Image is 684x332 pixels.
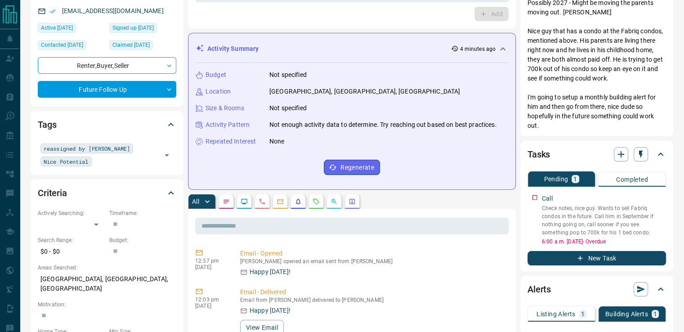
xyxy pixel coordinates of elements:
[544,176,568,182] p: Pending
[250,267,291,277] p: Happy [DATE]!
[240,297,505,303] p: Email from [PERSON_NAME] delivered to [PERSON_NAME]
[38,81,176,98] div: Future Follow Up
[206,103,244,113] p: Size & Rooms
[62,7,164,14] a: [EMAIL_ADDRESS][DOMAIN_NAME]
[240,287,505,297] p: Email - Delivered
[112,40,150,49] span: Claimed [DATE]
[528,282,551,296] h2: Alerts
[573,176,577,182] p: 1
[295,198,302,205] svg: Listing Alerts
[109,40,176,53] div: Tue Mar 11 2025
[241,198,248,205] svg: Lead Browsing Activity
[349,198,356,205] svg: Agent Actions
[528,144,666,165] div: Tasks
[240,249,505,258] p: Email - Opened
[44,144,130,153] span: reassigned by [PERSON_NAME]
[542,238,666,246] p: 6:00 a.m. [DATE] - Overdue
[240,258,505,265] p: [PERSON_NAME] opened an email sent from [PERSON_NAME]
[38,57,176,74] div: Renter , Buyer , Seller
[38,272,176,296] p: [GEOGRAPHIC_DATA], [GEOGRAPHIC_DATA], [GEOGRAPHIC_DATA]
[460,45,496,53] p: 4 minutes ago
[269,103,307,113] p: Not specified
[206,137,256,146] p: Repeated Interest
[542,194,553,203] p: Call
[38,236,105,244] p: Search Range:
[206,70,226,80] p: Budget
[196,40,508,57] div: Activity Summary4 minutes ago
[324,160,380,175] button: Regenerate
[259,198,266,205] svg: Calls
[38,23,105,36] div: Sun Mar 09 2025
[581,311,585,317] p: 1
[41,40,83,49] span: Contacted [DATE]
[38,114,176,135] div: Tags
[38,301,176,309] p: Motivation:
[223,198,230,205] svg: Notes
[161,149,173,162] button: Open
[653,311,657,317] p: 1
[38,40,105,53] div: Sun Oct 12 2025
[195,264,227,270] p: [DATE]
[616,176,648,183] p: Completed
[195,296,227,303] p: 12:03 pm
[313,198,320,205] svg: Requests
[38,209,105,217] p: Actively Searching:
[44,157,89,166] span: Nice Potential
[38,264,176,272] p: Areas Searched:
[269,120,497,130] p: Not enough activity data to determine. Try reaching out based on best practices.
[38,244,105,259] p: $0 - $0
[195,258,227,264] p: 12:57 pm
[38,186,67,200] h2: Criteria
[38,182,176,204] div: Criteria
[269,70,307,80] p: Not specified
[109,209,176,217] p: Timeframe:
[192,198,199,205] p: All
[528,147,550,162] h2: Tasks
[49,8,56,14] svg: Email Verified
[250,306,291,315] p: Happy [DATE]!
[206,87,231,96] p: Location
[536,311,576,317] p: Listing Alerts
[41,23,73,32] span: Active [DATE]
[269,137,285,146] p: None
[277,198,284,205] svg: Emails
[331,198,338,205] svg: Opportunities
[528,278,666,300] div: Alerts
[206,120,250,130] p: Activity Pattern
[109,23,176,36] div: Wed Oct 23 2019
[542,204,666,237] p: Check notes, nice guy. Wants to sell Fabriq condos in the future. Call him in September if nothin...
[269,87,460,96] p: [GEOGRAPHIC_DATA], [GEOGRAPHIC_DATA], [GEOGRAPHIC_DATA]
[112,23,154,32] span: Signed up [DATE]
[109,236,176,244] p: Budget:
[195,303,227,309] p: [DATE]
[528,251,666,265] button: New Task
[605,311,648,317] p: Building Alerts
[207,44,259,54] p: Activity Summary
[38,117,56,132] h2: Tags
